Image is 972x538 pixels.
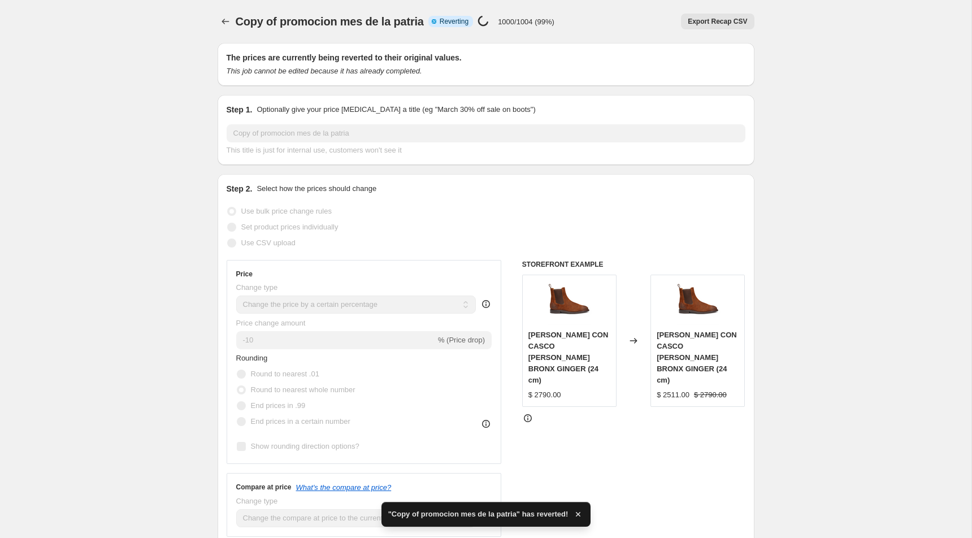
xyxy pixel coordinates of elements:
[218,14,233,29] button: Price change jobs
[251,442,359,450] span: Show rounding direction options?
[440,17,468,26] span: Reverting
[236,483,292,492] h3: Compare at price
[227,183,253,194] h2: Step 2.
[251,385,355,394] span: Round to nearest whole number
[251,401,306,410] span: End prices in .99
[227,67,422,75] i: This job cannot be edited because it has already completed.
[681,14,754,29] button: Export Recap CSV
[694,389,727,401] strike: $ 2790.00
[528,389,561,401] div: $ 2790.00
[241,238,296,247] span: Use CSV upload
[236,354,268,362] span: Rounding
[657,331,737,384] span: [PERSON_NAME] CON CASCO [PERSON_NAME] BRONX GINGER (24 cm)
[480,298,492,310] div: help
[251,370,319,378] span: Round to nearest .01
[688,17,747,26] span: Export Recap CSV
[251,417,350,426] span: End prices in a certain number
[546,281,592,326] img: bronx-steel-toe-boot_56f96d00-a74f-4de2-a31a-fc78aa5cff0a_80x.png
[675,281,721,326] img: bronx-steel-toe-boot_56f96d00-a74f-4de2-a31a-fc78aa5cff0a_80x.png
[236,15,424,28] span: Copy of promocion mes de la patria
[241,207,332,215] span: Use bulk price change rules
[257,104,535,115] p: Optionally give your price [MEDICAL_DATA] a title (eg "March 30% off sale on boots")
[227,146,402,154] span: This title is just for internal use, customers won't see it
[438,336,485,344] span: % (Price drop)
[236,270,253,279] h3: Price
[227,104,253,115] h2: Step 1.
[227,52,745,63] h2: The prices are currently being reverted to their original values.
[388,509,569,520] span: "Copy of promocion mes de la patria" has reverted!
[236,319,306,327] span: Price change amount
[528,331,609,384] span: [PERSON_NAME] CON CASCO [PERSON_NAME] BRONX GINGER (24 cm)
[227,124,745,142] input: 30% off holiday sale
[236,283,278,292] span: Change type
[657,389,689,401] div: $ 2511.00
[498,18,554,26] p: 1000/1004 (99%)
[296,483,392,492] button: What's the compare at price?
[236,497,278,505] span: Change type
[522,260,745,269] h6: STOREFRONT EXAMPLE
[241,223,339,231] span: Set product prices individually
[236,331,436,349] input: -15
[257,183,376,194] p: Select how the prices should change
